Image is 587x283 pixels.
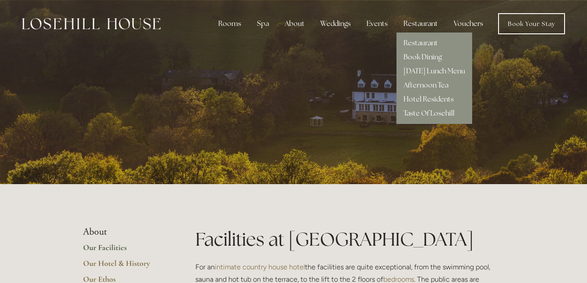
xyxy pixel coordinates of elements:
a: Afternoon Tea [404,80,448,90]
h1: Facilities at [GEOGRAPHIC_DATA] [195,226,504,252]
div: Rooms [211,15,248,33]
a: Taste Of Losehill [404,109,455,118]
a: Book Your Stay [498,13,565,34]
a: Our Hotel & History [83,258,167,274]
li: About [83,226,167,238]
a: [DATE] Lunch Menu [404,66,465,76]
div: Spa [250,15,276,33]
a: Our Facilities [83,243,167,258]
div: Weddings [313,15,358,33]
div: Restaurant [396,15,445,33]
a: Book Dining [404,52,442,62]
div: Events [360,15,395,33]
a: Restaurant [404,38,438,47]
a: Vouchers [447,15,490,33]
a: Hotel Residents [404,94,454,104]
div: About [278,15,312,33]
a: intimate country house hotel [215,263,305,271]
img: Losehill House [22,18,161,29]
